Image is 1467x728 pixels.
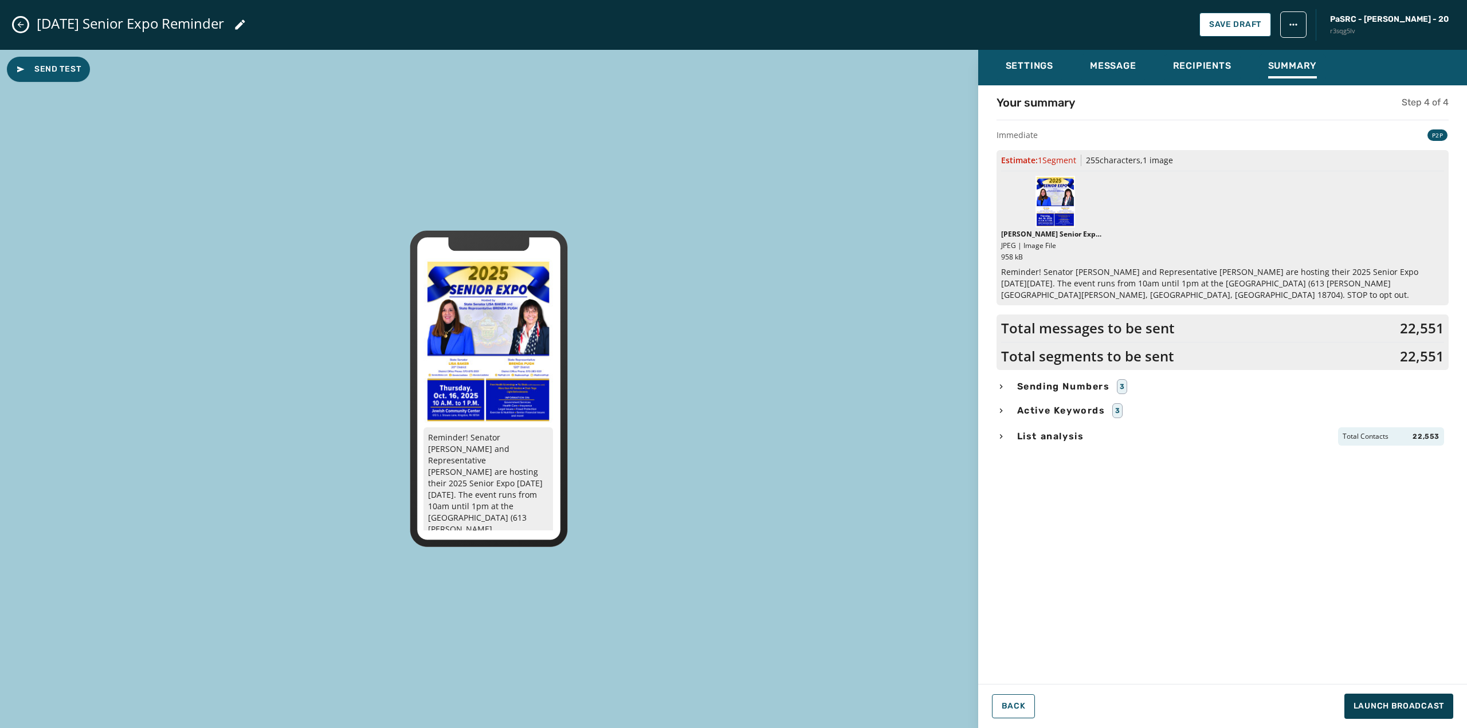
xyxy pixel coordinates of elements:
[1001,347,1174,365] span: Total segments to be sent
[1015,380,1112,393] span: Sending Numbers
[1001,230,1102,239] p: [PERSON_NAME] Senior Expo_flyer FINAL.jpg
[1038,155,1076,166] span: 1 Segment
[37,14,224,33] span: [DATE] Senior Expo Reminder
[423,258,553,425] img: 2025-10-14_184757_7995_php9av5Hh-232x300-3950.jpg
[1001,319,1175,337] span: Total messages to be sent
[1402,96,1449,109] h5: Step 4 of 4
[997,95,1075,111] h4: Your summary
[1015,404,1108,418] span: Active Keywords
[1343,432,1388,441] span: Total Contacts
[1259,54,1327,81] button: Summary
[1015,430,1086,443] span: List analysis
[1002,702,1026,711] span: Back
[1199,13,1271,37] button: Save Draft
[1035,176,1076,227] img: Thumbnail
[423,427,553,608] p: Reminder! Senator [PERSON_NAME] and Representative [PERSON_NAME] are hosting their 2025 Senior Ex...
[1173,60,1231,72] span: Recipients
[1330,26,1449,36] span: r3sqg5lv
[997,403,1449,418] button: Active Keywords3
[997,427,1449,446] button: List analysisTotal Contacts22,553
[1413,432,1439,441] span: 22,553
[1209,20,1261,29] span: Save Draft
[1280,11,1307,38] button: broadcast action menu
[1001,155,1076,166] span: Estimate:
[997,54,1062,81] button: Settings
[1330,14,1449,25] span: PaSRC - [PERSON_NAME] - 20
[1001,253,1102,262] p: 958 kB
[1354,701,1444,712] span: Launch Broadcast
[1400,347,1444,365] span: 22,551
[1001,266,1444,301] span: Reminder! Senator [PERSON_NAME] and Representative [PERSON_NAME] are hosting their 2025 Senior Ex...
[1086,155,1140,166] span: 255 characters
[1006,60,1053,72] span: Settings
[1112,403,1123,418] div: 3
[1081,54,1146,81] button: Message
[1164,54,1241,81] button: Recipients
[1427,129,1448,141] div: P2P
[1400,319,1444,337] span: 22,551
[1001,241,1102,250] p: JPEG | Image File
[1268,60,1317,72] span: Summary
[1344,694,1453,719] button: Launch Broadcast
[1140,155,1173,166] span: , 1 image
[1117,379,1128,394] div: 3
[1090,60,1136,72] span: Message
[997,379,1449,394] button: Sending Numbers3
[992,694,1035,718] button: Back
[997,129,1038,141] span: Immediate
